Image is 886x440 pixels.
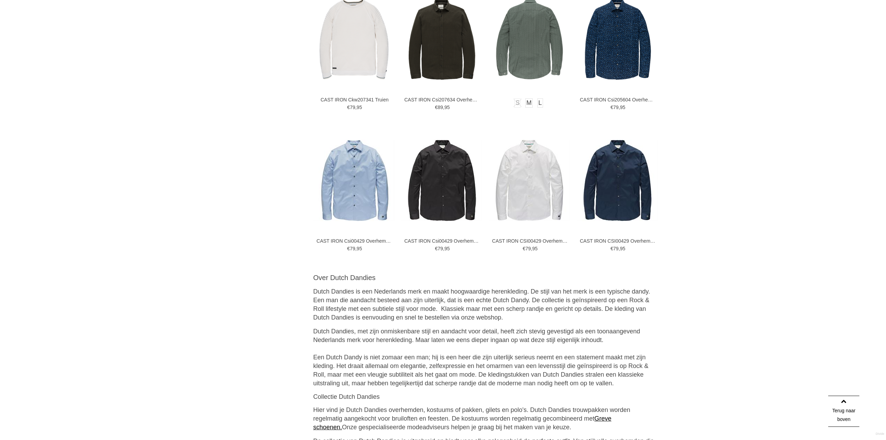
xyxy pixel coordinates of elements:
[313,415,611,431] a: Greve schoenen.
[537,98,543,108] a: L
[443,246,444,251] span: ,
[404,238,480,244] a: CAST IRON Csi00429 Overhemden
[577,140,658,221] img: CAST IRON CSI00429 Overhemden
[580,238,656,244] a: CAST IRON CSI00429 Overhemden
[317,238,393,244] a: CAST IRON Csi00429 Overhemden
[313,393,659,401] h3: Collectie Dutch Dandies
[313,273,659,282] h2: Over Dutch Dandies
[525,98,533,108] a: M
[618,246,620,251] span: ,
[611,105,613,110] span: €
[435,246,438,251] span: €
[347,246,350,251] span: €
[876,430,884,438] a: Divide
[355,105,356,110] span: ,
[313,327,659,388] div: Dutch Dandies, met zijn onmiskenbare stijl en aandacht voor detail, heeft zich stevig gevestigd a...
[438,105,443,110] span: 89
[492,238,568,244] a: CAST IRON CSI00429 Overhemden
[355,246,356,251] span: ,
[356,246,362,251] span: 95
[489,140,570,221] img: CAST IRON CSI00429 Overhemden
[523,246,525,251] span: €
[613,105,619,110] span: 79
[525,246,531,251] span: 79
[531,246,532,251] span: ,
[444,105,450,110] span: 95
[611,246,613,251] span: €
[313,406,659,432] p: Hier vind je Dutch Dandies overhemden, kostuums of pakken, gilets en polo's. Dutch Dandies trouwp...
[613,246,619,251] span: 79
[444,246,450,251] span: 95
[356,105,362,110] span: 95
[532,246,538,251] span: 95
[828,396,859,427] a: Terug naar boven
[313,140,395,221] img: CAST IRON Csi00429 Overhemden
[347,105,350,110] span: €
[620,246,625,251] span: 95
[401,140,482,221] img: CAST IRON Csi00429 Overhemden
[350,105,355,110] span: 79
[443,105,444,110] span: ,
[438,246,443,251] span: 79
[404,97,480,103] a: CAST IRON Csi207634 Overhemden
[618,105,620,110] span: ,
[350,246,355,251] span: 79
[620,105,625,110] span: 95
[435,105,438,110] span: €
[317,97,393,103] a: CAST IRON Ckw207341 Truien
[580,97,656,103] a: CAST IRON Csi205604 Overhemden
[313,287,659,322] p: Dutch Dandies is een Nederlands merk en maakt hoogwaardige herenkleding. De stijl van het merk is...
